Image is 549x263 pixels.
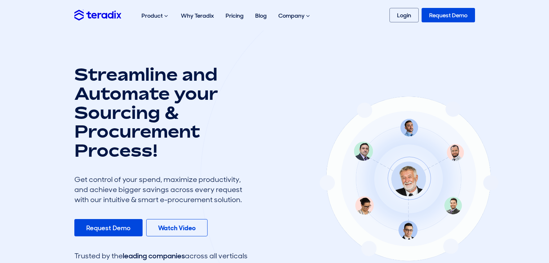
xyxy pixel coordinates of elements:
[220,4,249,27] a: Pricing
[273,4,317,27] div: Company
[74,174,248,205] div: Get control of your spend, maximize productivity, and achieve bigger savings across every request...
[158,224,196,232] b: Watch Video
[74,251,248,261] div: Trusted by the across all verticals
[249,4,273,27] a: Blog
[146,219,208,236] a: Watch Video
[74,219,143,236] a: Request Demo
[123,251,185,260] span: leading companies
[389,8,419,22] a: Login
[74,10,121,20] img: Teradix logo
[74,65,248,160] h1: Streamline and Automate your Sourcing & Procurement Process!
[136,4,175,27] div: Product
[422,8,475,22] a: Request Demo
[175,4,220,27] a: Why Teradix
